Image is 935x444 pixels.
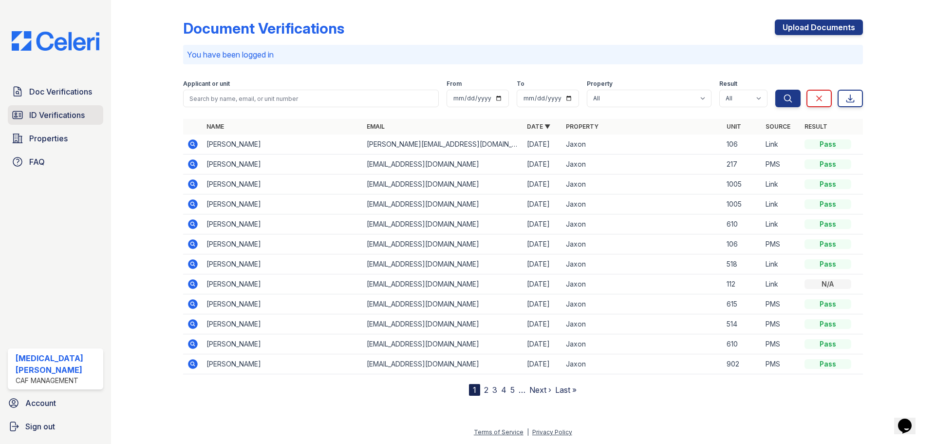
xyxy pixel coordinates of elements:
[762,154,801,174] td: PMS
[719,80,737,88] label: Result
[519,384,525,396] span: …
[523,314,562,334] td: [DATE]
[363,294,523,314] td: [EMAIL_ADDRESS][DOMAIN_NAME]
[8,105,103,125] a: ID Verifications
[523,274,562,294] td: [DATE]
[762,294,801,314] td: PMS
[25,397,56,409] span: Account
[523,174,562,194] td: [DATE]
[723,334,762,354] td: 610
[804,259,851,269] div: Pass
[16,352,99,376] div: [MEDICAL_DATA][PERSON_NAME]
[517,80,524,88] label: To
[523,154,562,174] td: [DATE]
[804,359,851,369] div: Pass
[804,219,851,229] div: Pass
[804,239,851,249] div: Pass
[363,214,523,234] td: [EMAIL_ADDRESS][DOMAIN_NAME]
[510,385,515,395] a: 5
[562,354,722,374] td: Jaxon
[723,254,762,274] td: 518
[723,194,762,214] td: 1005
[203,294,363,314] td: [PERSON_NAME]
[523,254,562,274] td: [DATE]
[4,31,107,51] img: CE_Logo_Blue-a8612792a0a2168367f1c8372b55b34899dd931a85d93a1a3d3e32e68fde9ad4.png
[723,214,762,234] td: 610
[804,199,851,209] div: Pass
[532,428,572,436] a: Privacy Policy
[206,123,224,130] a: Name
[203,334,363,354] td: [PERSON_NAME]
[363,354,523,374] td: [EMAIL_ADDRESS][DOMAIN_NAME]
[723,354,762,374] td: 902
[762,234,801,254] td: PMS
[523,135,562,154] td: [DATE]
[187,49,859,60] p: You have been logged in
[29,156,45,168] span: FAQ
[527,123,550,130] a: Date ▼
[562,194,722,214] td: Jaxon
[363,254,523,274] td: [EMAIL_ADDRESS][DOMAIN_NAME]
[894,405,925,434] iframe: chat widget
[804,319,851,329] div: Pass
[523,194,562,214] td: [DATE]
[203,174,363,194] td: [PERSON_NAME]
[203,274,363,294] td: [PERSON_NAME]
[492,385,497,395] a: 3
[562,135,722,154] td: Jaxon
[501,385,506,395] a: 4
[562,234,722,254] td: Jaxon
[804,123,827,130] a: Result
[527,428,529,436] div: |
[474,428,524,436] a: Terms of Service
[762,334,801,354] td: PMS
[723,294,762,314] td: 615
[762,254,801,274] td: Link
[562,274,722,294] td: Jaxon
[762,314,801,334] td: PMS
[183,90,439,107] input: Search by name, email, or unit number
[367,123,385,130] a: Email
[804,279,851,289] div: N/A
[203,254,363,274] td: [PERSON_NAME]
[804,139,851,149] div: Pass
[203,214,363,234] td: [PERSON_NAME]
[16,376,99,386] div: CAF Management
[25,421,55,432] span: Sign out
[587,80,613,88] label: Property
[766,123,790,130] a: Source
[775,19,863,35] a: Upload Documents
[562,214,722,234] td: Jaxon
[4,393,107,413] a: Account
[363,194,523,214] td: [EMAIL_ADDRESS][DOMAIN_NAME]
[523,294,562,314] td: [DATE]
[562,334,722,354] td: Jaxon
[203,135,363,154] td: [PERSON_NAME]
[363,274,523,294] td: [EMAIL_ADDRESS][DOMAIN_NAME]
[555,385,577,395] a: Last »
[804,339,851,349] div: Pass
[203,154,363,174] td: [PERSON_NAME]
[29,133,68,144] span: Properties
[8,82,103,101] a: Doc Verifications
[723,274,762,294] td: 112
[363,334,523,354] td: [EMAIL_ADDRESS][DOMAIN_NAME]
[529,385,551,395] a: Next ›
[762,174,801,194] td: Link
[8,129,103,148] a: Properties
[484,385,488,395] a: 2
[203,314,363,334] td: [PERSON_NAME]
[727,123,741,130] a: Unit
[29,109,85,121] span: ID Verifications
[203,234,363,254] td: [PERSON_NAME]
[762,274,801,294] td: Link
[562,174,722,194] td: Jaxon
[447,80,462,88] label: From
[8,152,103,172] a: FAQ
[566,123,598,130] a: Property
[562,314,722,334] td: Jaxon
[804,179,851,189] div: Pass
[523,354,562,374] td: [DATE]
[804,159,851,169] div: Pass
[723,174,762,194] td: 1005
